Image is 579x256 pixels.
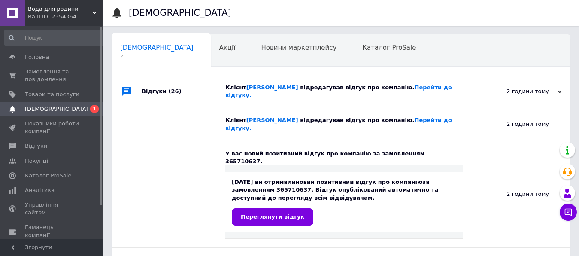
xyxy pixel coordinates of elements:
span: Гаманець компанії [25,223,79,239]
a: [PERSON_NAME] [246,84,298,91]
div: У вас новий позитивний відгук про компанію за замовленням 365710637. [225,150,463,165]
span: Товари та послуги [25,91,79,98]
span: Аналітика [25,186,55,194]
span: 1 [90,105,99,113]
span: Показники роботи компанії [25,120,79,135]
span: [DEMOGRAPHIC_DATA] [120,44,194,52]
div: [DATE] ви отримали за замовленням 365710637. Відгук опублікований автоматично та доступний до пер... [232,178,457,226]
span: Новини маркетплейсу [261,44,336,52]
span: Замовлення та повідомлення [25,68,79,83]
button: Чат з покупцем [560,204,577,221]
a: [PERSON_NAME] [246,117,298,123]
div: 2 години тому [476,88,562,95]
div: Ваш ID: 2354364 [28,13,103,21]
b: новий позитивний відгук про компанію [296,179,423,185]
div: 2 години тому [463,141,570,247]
span: Управління сайтом [25,201,79,216]
h1: [DEMOGRAPHIC_DATA] [129,8,231,18]
a: Переглянути відгук [232,208,313,226]
span: (26) [169,88,182,94]
span: Клієнт [225,117,452,131]
span: відредагував відгук про компанію. [225,117,452,131]
span: Відгуки [25,142,47,150]
span: Вода для родини [28,5,92,13]
a: Перейти до відгуку. [225,117,452,131]
span: відредагував відгук про компанію. [225,84,452,98]
span: Каталог ProSale [362,44,416,52]
span: Клієнт [225,84,452,98]
div: 2 години тому [463,108,570,140]
span: Покупці [25,157,48,165]
span: [DEMOGRAPHIC_DATA] [25,105,88,113]
span: 2 [120,53,194,60]
span: Акції [219,44,236,52]
span: Переглянути відгук [241,213,304,220]
span: Головна [25,53,49,61]
input: Пошук [4,30,106,46]
span: Каталог ProSale [25,172,71,180]
div: Відгуки [142,75,225,108]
